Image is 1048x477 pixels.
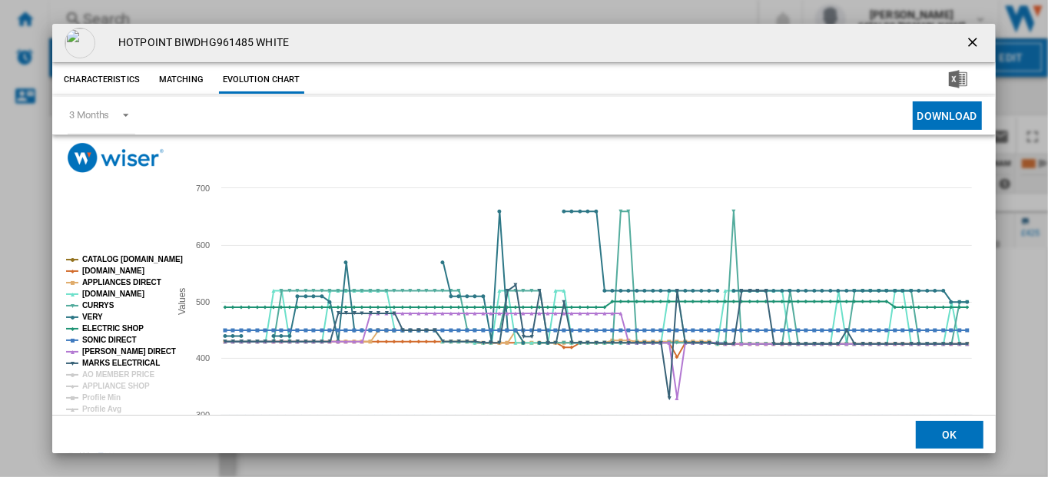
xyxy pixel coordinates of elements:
[69,109,109,121] div: 3 Months
[82,347,176,356] tspan: [PERSON_NAME] DIRECT
[949,70,967,88] img: excel-24x24.png
[82,290,144,298] tspan: [DOMAIN_NAME]
[177,288,187,315] tspan: Values
[82,370,154,379] tspan: AO MEMBER PRICE
[65,28,95,58] img: empty.gif
[82,336,136,344] tspan: SONIC DIRECT
[82,255,183,263] tspan: CATALOG [DOMAIN_NAME]
[196,297,210,306] tspan: 500
[924,66,992,94] button: Download in Excel
[82,405,121,413] tspan: Profile Avg
[959,28,990,58] button: getI18NText('BUTTONS.CLOSE_DIALOG')
[965,35,983,53] ng-md-icon: getI18NText('BUTTONS.CLOSE_DIALOG')
[82,267,144,275] tspan: [DOMAIN_NAME]
[82,393,121,402] tspan: Profile Min
[196,410,210,419] tspan: 300
[219,66,304,94] button: Evolution chart
[111,35,289,51] h4: HOTPOINT BIWDHG961485 WHITE
[82,382,150,390] tspan: APPLIANCE SHOP
[52,24,996,453] md-dialog: Product popup
[68,143,164,173] img: logo_wiser_300x94.png
[82,301,114,310] tspan: CURRYS
[196,184,210,193] tspan: 700
[82,313,103,321] tspan: VERY
[82,278,161,287] tspan: APPLIANCES DIRECT
[196,353,210,363] tspan: 400
[148,66,215,94] button: Matching
[913,101,982,130] button: Download
[82,324,144,333] tspan: ELECTRIC SHOP
[196,240,210,250] tspan: 600
[916,420,983,448] button: OK
[60,66,144,94] button: Characteristics
[82,359,160,367] tspan: MARKS ELECTRICAL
